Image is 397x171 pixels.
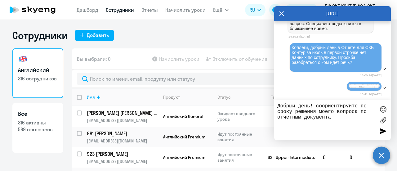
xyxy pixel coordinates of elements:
button: Добавить [75,30,114,41]
p: [PERSON_NAME] [PERSON_NAME] Анатольевна [87,110,157,116]
input: Поиск по имени, email, продукту или статусу [77,73,380,85]
time: 15:00:24[DATE] [360,74,381,77]
p: Идут постоянные занятия [217,152,260,163]
div: Статус [217,94,260,100]
span: Коллеги, добрый день в Отчете для СКБ Контур за июль в первой строчке нет данных по сотруднику. П... [292,45,375,65]
h3: Английский [18,66,58,74]
label: Лимит 10 файлов [378,115,388,125]
a: 981 [PERSON_NAME] [87,130,158,137]
a: 923 [PERSON_NAME] [87,151,158,157]
button: Балансbalance [285,4,318,16]
a: [PERSON_NAME] [PERSON_NAME] Анатольевна [87,110,158,116]
time: 15:41:20[DATE] [360,92,381,96]
div: Продукт [163,94,212,100]
div: Продукт [163,94,180,100]
p: 589 отключены [18,126,58,133]
a: Начислить уроки [165,7,206,13]
p: 316 сотрудников [18,75,58,82]
p: ПФ СКБ КОНТУР АО \ СКБ Контур, ПФ СКБ КОНТУР, АО [325,2,382,17]
button: ПФ СКБ КОНТУР АО \ СКБ Контур, ПФ СКБ КОНТУР, АО [322,2,392,17]
textarea: Добрый день! соориентируйте по сроку решения моего вопроса по отчетным документа [277,103,375,137]
span: Английский General [163,114,203,119]
p: [EMAIL_ADDRESS][DOMAIN_NAME] [87,118,158,123]
div: Имя [87,94,95,100]
p: 316 активны [18,119,58,126]
div: Статус [217,94,231,100]
p: 923 [PERSON_NAME] [87,151,157,157]
div: Текущий уровень [265,94,318,100]
td: 0 [345,147,367,168]
div: Имя [87,94,158,100]
span: Ещё [213,6,222,14]
img: english [18,54,28,64]
button: RU [245,4,265,16]
a: Сотрудники [106,7,134,13]
td: C1 - Advanced [260,127,318,147]
h3: Все [18,110,58,118]
div: Добавить [87,31,109,39]
p: Идут постоянные занятия [217,131,260,142]
time: 14:59:57[DATE] [288,35,310,38]
a: Все316 активны589 отключены [12,103,63,153]
p: [EMAIL_ADDRESS][DOMAIN_NAME] [87,138,158,144]
span: Английский Premium [163,155,205,160]
h1: Сотрудники [12,29,68,42]
td: 0 [318,147,345,168]
a: Дашборд [77,7,98,13]
p: Ожидает вводного урока [217,111,260,122]
p: [EMAIL_ADDRESS][DOMAIN_NAME] [87,159,158,164]
span: Вы выбрали: 0 [77,55,111,63]
div: Текущий уровень [271,94,306,100]
td: B2 - Upper-Intermediate [260,147,318,168]
span: Английский Premium [163,134,205,140]
a: Английский316 сотрудников [12,48,63,98]
button: Ещё [213,4,229,16]
img: Снимок экрана 2025-08-11 154056.png [349,84,380,88]
span: RU [249,6,255,14]
a: Отчеты [141,7,158,13]
p: 981 [PERSON_NAME] [87,130,157,137]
